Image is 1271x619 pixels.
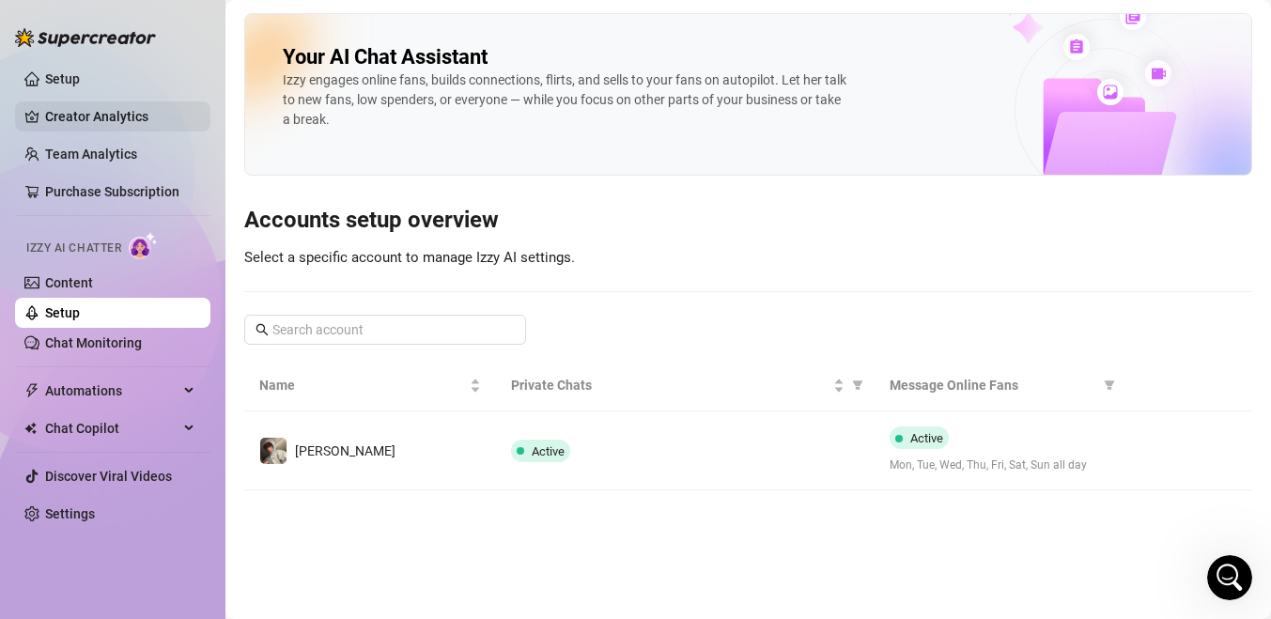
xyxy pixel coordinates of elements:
[45,469,172,484] a: Discover Viral Videos
[109,493,174,506] span: Messages
[511,375,829,395] span: Private Chats
[19,253,357,351] div: Recent messageProfile image for Amitappreciate it thank you <3Amit•9h ago
[45,413,178,443] span: Chat Copilot
[1104,379,1115,391] span: filter
[118,316,172,335] div: • 9h ago
[94,446,188,521] button: Messages
[45,71,80,86] a: Setup
[295,443,395,458] span: [PERSON_NAME]
[244,206,1252,236] h3: Accounts setup overview
[295,30,333,68] div: Profile image for Nir
[84,316,115,335] div: Amit
[890,375,1096,395] span: Message Online Fans
[38,36,184,66] img: logo
[272,319,500,340] input: Search account
[244,249,575,266] span: Select a specific account to manage Izzy AI settings.
[220,493,250,506] span: Help
[38,197,338,229] p: How can we help?
[244,360,496,411] th: Name
[39,297,76,334] img: Profile image for Amit
[496,360,874,411] th: Private Chats
[45,305,80,320] a: Setup
[45,184,179,199] a: Purchase Subscription
[20,362,356,493] img: Super Mass, Dark Mode, Message Library & Bump Improvements
[15,28,156,47] img: logo-BBDzfeDw.svg
[26,240,121,257] span: Izzy AI Chatter
[20,281,356,350] div: Profile image for Amitappreciate it thank you <3Amit•9h ago
[84,298,260,313] span: appreciate it thank you <3
[259,375,466,395] span: Name
[45,376,178,406] span: Automations
[1207,555,1252,600] iframe: Intercom live chat
[1100,371,1119,399] span: filter
[45,101,195,132] a: Creator Analytics
[39,269,337,288] div: Recent message
[25,493,68,506] span: Home
[259,30,297,68] img: Profile image for Giselle
[188,446,282,521] button: Help
[224,30,261,68] img: Profile image for Ella
[24,383,39,398] span: thunderbolt
[890,457,1111,474] span: Mon, Tue, Wed, Thu, Fri, Sat, Sun all day
[45,275,93,290] a: Content
[532,444,565,458] span: Active
[38,133,338,197] p: Hi [PERSON_NAME] 👋
[311,493,347,506] span: News
[283,70,846,130] div: Izzy engages online fans, builds connections, flirts, and sells to your fans on autopilot. Let he...
[852,379,863,391] span: filter
[848,371,867,399] span: filter
[45,147,137,162] a: Team Analytics
[24,422,37,435] img: Chat Copilot
[45,335,142,350] a: Chat Monitoring
[256,323,269,336] span: search
[282,446,376,521] button: News
[45,506,95,521] a: Settings
[283,44,488,70] h2: Your AI Chat Assistant
[129,232,158,259] img: AI Chatter
[910,431,943,445] span: Active
[260,438,287,464] img: Reece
